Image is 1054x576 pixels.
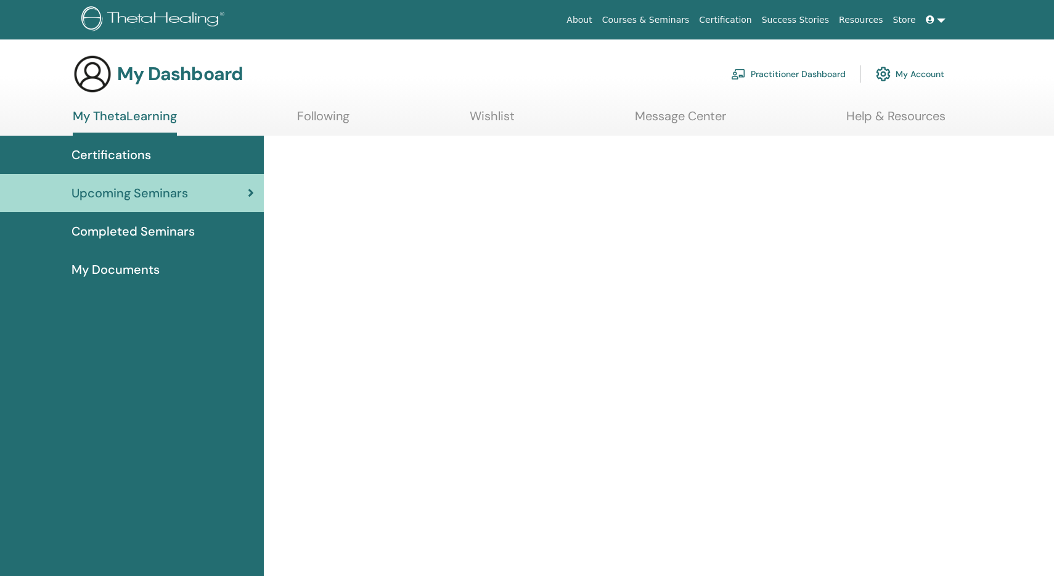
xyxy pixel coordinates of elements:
[117,63,243,85] h3: My Dashboard
[635,109,726,133] a: Message Center
[888,9,921,31] a: Store
[73,54,112,94] img: generic-user-icon.jpg
[731,60,846,88] a: Practitioner Dashboard
[694,9,756,31] a: Certification
[71,260,160,279] span: My Documents
[876,60,944,88] a: My Account
[834,9,888,31] a: Resources
[731,68,746,80] img: chalkboard-teacher.svg
[71,146,151,164] span: Certifications
[597,9,695,31] a: Courses & Seminars
[876,64,891,84] img: cog.svg
[846,109,946,133] a: Help & Resources
[71,184,188,202] span: Upcoming Seminars
[470,109,515,133] a: Wishlist
[81,6,229,34] img: logo.png
[562,9,597,31] a: About
[71,222,195,241] span: Completed Seminars
[73,109,177,136] a: My ThetaLearning
[757,9,834,31] a: Success Stories
[297,109,349,133] a: Following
